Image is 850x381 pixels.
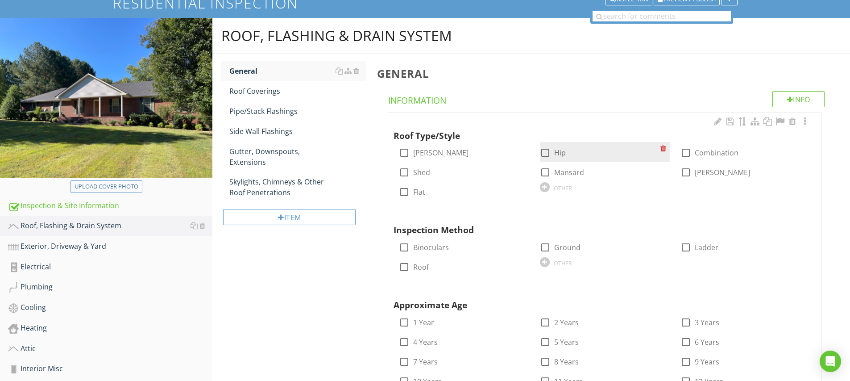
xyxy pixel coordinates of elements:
[388,91,825,106] h4: Information
[377,67,836,80] h3: General
[413,263,429,272] label: Roof
[554,148,566,157] label: Hip
[695,318,719,327] label: 3 Years
[820,351,841,372] div: Open Intercom Messenger
[394,211,794,237] div: Inspection Method
[229,106,366,117] div: Pipe/Stack Flashings
[8,200,212,212] div: Inspection & Site Information
[695,148,738,157] label: Combination
[695,243,718,252] label: Ladder
[413,357,438,366] label: 7 Years
[413,168,430,177] label: Shed
[394,286,794,312] div: Approximate Age
[413,318,434,327] label: 1 Year
[8,363,212,375] div: Interior Misc
[413,148,469,157] label: [PERSON_NAME]
[221,27,452,45] div: Roof, Flashing & Drain System
[413,338,438,347] label: 4 Years
[8,241,212,252] div: Exterior, Driveway & Yard
[8,302,212,314] div: Cooling
[229,176,366,198] div: Skylights, Chimneys & Other Roof Penetrations
[229,86,366,96] div: Roof Coverings
[229,126,366,137] div: Side Wall Flashings
[554,184,572,192] div: OTHER
[413,243,449,252] label: Binoculars
[70,180,142,193] button: Upload cover photo
[554,243,580,252] label: Ground
[8,281,212,293] div: Plumbing
[223,209,356,225] div: Item
[554,318,579,327] label: 2 Years
[8,322,212,334] div: Heating
[554,338,579,347] label: 5 Years
[8,261,212,273] div: Electrical
[695,168,750,177] label: [PERSON_NAME]
[554,168,584,177] label: Mansard
[554,260,572,267] div: OTHER
[772,91,825,107] div: Info
[8,343,212,355] div: Attic
[695,338,719,347] label: 6 Years
[75,182,138,191] div: Upload cover photo
[593,11,731,21] input: search for comments
[8,220,212,232] div: Roof, Flashing & Drain System
[229,146,366,167] div: Gutter, Downspouts, Extensions
[695,357,719,366] label: 9 Years
[394,117,794,142] div: Roof Type/Style
[229,66,366,76] div: General
[554,357,579,366] label: 8 Years
[413,188,425,197] label: Flat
